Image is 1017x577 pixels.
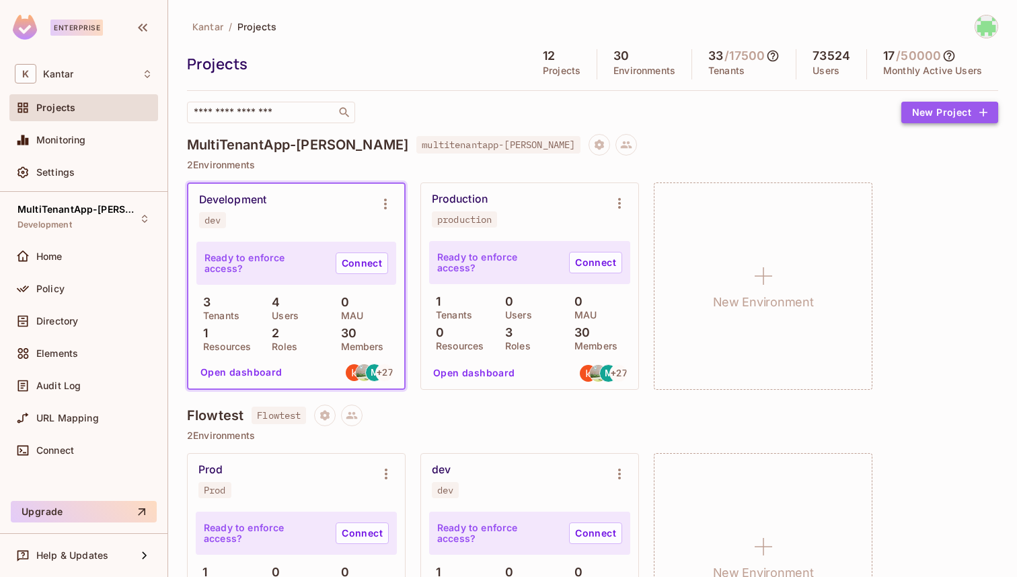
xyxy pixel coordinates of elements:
[429,341,484,351] p: Resources
[373,461,400,487] button: Environment settings
[204,522,325,544] p: Ready to enforce access?
[437,252,558,273] p: Ready to enforce access?
[265,327,279,340] p: 2
[377,368,393,377] span: + 27
[437,214,492,225] div: production
[708,65,745,76] p: Tenants
[36,251,63,262] span: Home
[15,64,36,83] span: K
[605,368,613,378] span: M
[429,326,444,339] p: 0
[569,522,622,544] a: Connect
[265,296,280,309] p: 4
[11,501,157,522] button: Upgrade
[314,411,336,424] span: Project settings
[36,283,65,294] span: Policy
[265,310,299,321] p: Users
[196,341,251,352] p: Resources
[196,296,211,309] p: 3
[498,341,531,351] p: Roles
[813,65,839,76] p: Users
[543,65,580,76] p: Projects
[187,54,520,74] div: Projects
[883,49,895,63] h5: 17
[429,310,472,320] p: Tenants
[708,49,723,63] h5: 33
[187,407,243,423] h4: Flowtest
[432,193,488,206] div: Production
[896,49,941,63] h5: / 50000
[416,136,580,154] span: multitenantapp-[PERSON_NAME]
[36,445,74,456] span: Connect
[371,368,379,377] span: M
[13,15,37,40] img: SReyMgAAAABJRU5ErkJggg==
[437,522,558,544] p: Ready to enforce access?
[196,327,208,340] p: 1
[36,102,75,113] span: Projects
[204,252,325,274] p: Ready to enforce access?
[36,413,99,423] span: URL Mapping
[498,326,513,339] p: 3
[195,362,288,383] button: Open dashboard
[252,407,306,424] span: Flowtest
[606,190,633,217] button: Environment settings
[192,20,223,33] span: Kantar
[334,341,384,352] p: Members
[36,348,78,359] span: Elements
[813,49,850,63] h5: 73524
[611,368,627,378] span: + 27
[975,15,997,38] img: ritik.gariya@kantar.com
[580,365,597,382] img: getkumareshan@gmail.com
[883,65,982,76] p: Monthly Active Users
[229,20,232,33] li: /
[346,364,363,381] img: getkumareshan@gmail.com
[334,296,349,309] p: 0
[543,49,555,63] h5: 12
[901,102,998,123] button: New Project
[429,295,441,308] p: 1
[36,380,81,391] span: Audit Log
[36,550,108,561] span: Help & Updates
[498,310,532,320] p: Users
[336,252,388,274] a: Connect
[613,65,675,76] p: Environments
[336,522,389,544] a: Connect
[568,310,597,320] p: MAU
[17,204,139,215] span: MultiTenantApp-[PERSON_NAME]
[568,326,590,339] p: 30
[204,485,226,496] div: Prod
[196,310,239,321] p: Tenants
[713,292,814,312] h1: New Environment
[613,49,629,63] h5: 30
[372,191,399,217] button: Environment settings
[568,295,582,308] p: 0
[43,69,73,79] span: Workspace: Kantar
[428,362,521,384] button: Open dashboard
[199,193,266,207] div: Development
[589,141,610,154] span: Project settings
[187,160,998,170] p: 2 Environments
[498,295,513,308] p: 0
[334,327,356,340] p: 30
[237,20,276,33] span: Projects
[568,341,617,351] p: Members
[187,137,408,153] h4: MultiTenantApp-[PERSON_NAME]
[569,252,622,273] a: Connect
[50,20,103,36] div: Enterprise
[36,316,78,327] span: Directory
[265,341,297,352] p: Roles
[198,463,223,477] div: Prod
[432,463,451,477] div: dev
[437,485,453,496] div: dev
[356,364,373,381] img: mk4mbgp@gmail.com
[204,215,221,226] div: dev
[334,310,363,321] p: MAU
[590,365,607,382] img: mk4mbgp@gmail.com
[36,167,75,178] span: Settings
[724,49,765,63] h5: / 17500
[606,461,633,487] button: Environment settings
[17,219,72,230] span: Development
[36,135,86,145] span: Monitoring
[187,430,998,441] p: 2 Environments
